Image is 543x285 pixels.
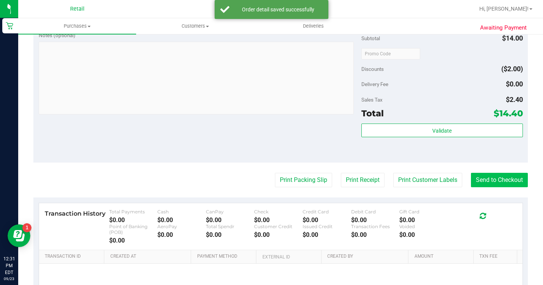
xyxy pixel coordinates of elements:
a: Transaction ID [45,254,101,260]
span: ($2.00) [501,65,523,73]
span: $14.00 [502,34,523,42]
a: Created At [110,254,188,260]
div: $0.00 [157,231,206,238]
div: $0.00 [399,231,448,238]
a: Amount [414,254,471,260]
span: Notes (optional) [39,32,75,38]
div: Debit Card [351,209,400,215]
iframe: Resource center [8,224,30,247]
div: $0.00 [206,231,254,238]
a: Deliveries [254,18,372,34]
span: Retail [70,6,85,12]
div: $0.00 [109,237,158,244]
div: Voided [399,224,448,229]
div: Total Payments [109,209,158,215]
div: $0.00 [254,216,303,224]
button: Print Customer Labels [393,173,462,187]
button: Validate [361,124,523,137]
span: Total [361,108,384,119]
div: AeroPay [157,224,206,229]
div: Total Spendr [206,224,254,229]
a: Customers [136,18,254,34]
a: Payment Method [197,254,253,260]
p: 12:31 PM EDT [3,255,15,276]
span: Hi, [PERSON_NAME]! [479,6,529,12]
a: Txn Fee [479,254,514,260]
div: $0.00 [351,231,400,238]
span: Subtotal [361,35,380,41]
div: Customer Credit [254,224,303,229]
span: Sales Tax [361,97,383,103]
span: Validate [432,128,452,134]
span: Discounts [361,62,384,76]
button: Send to Checkout [471,173,528,187]
div: Cash [157,209,206,215]
p: 09/23 [3,276,15,282]
span: $0.00 [506,80,523,88]
span: Purchases [18,23,136,30]
input: Promo Code [361,48,420,60]
span: Customers [137,23,254,30]
th: External ID [256,250,321,264]
span: Deliveries [293,23,334,30]
div: Issued Credit [303,224,351,229]
a: Created By [327,254,405,260]
div: $0.00 [303,231,351,238]
div: CanPay [206,209,254,215]
div: Order detail saved successfully [234,6,323,13]
button: Print Receipt [341,173,384,187]
div: $0.00 [303,216,351,224]
div: $0.00 [206,216,254,224]
div: Point of Banking (POB) [109,224,158,235]
inline-svg: Retail [6,22,13,30]
button: Print Packing Slip [275,173,332,187]
div: Transaction Fees [351,224,400,229]
div: $0.00 [351,216,400,224]
div: Check [254,209,303,215]
span: Awaiting Payment [480,23,527,32]
div: $0.00 [254,231,303,238]
div: Credit Card [303,209,351,215]
div: $0.00 [399,216,448,224]
div: $0.00 [157,216,206,224]
span: $14.40 [494,108,523,119]
a: Purchases [18,18,136,34]
iframe: Resource center unread badge [22,223,31,232]
span: $2.40 [506,96,523,103]
div: $0.00 [109,216,158,224]
div: Gift Card [399,209,448,215]
span: Delivery Fee [361,81,388,87]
